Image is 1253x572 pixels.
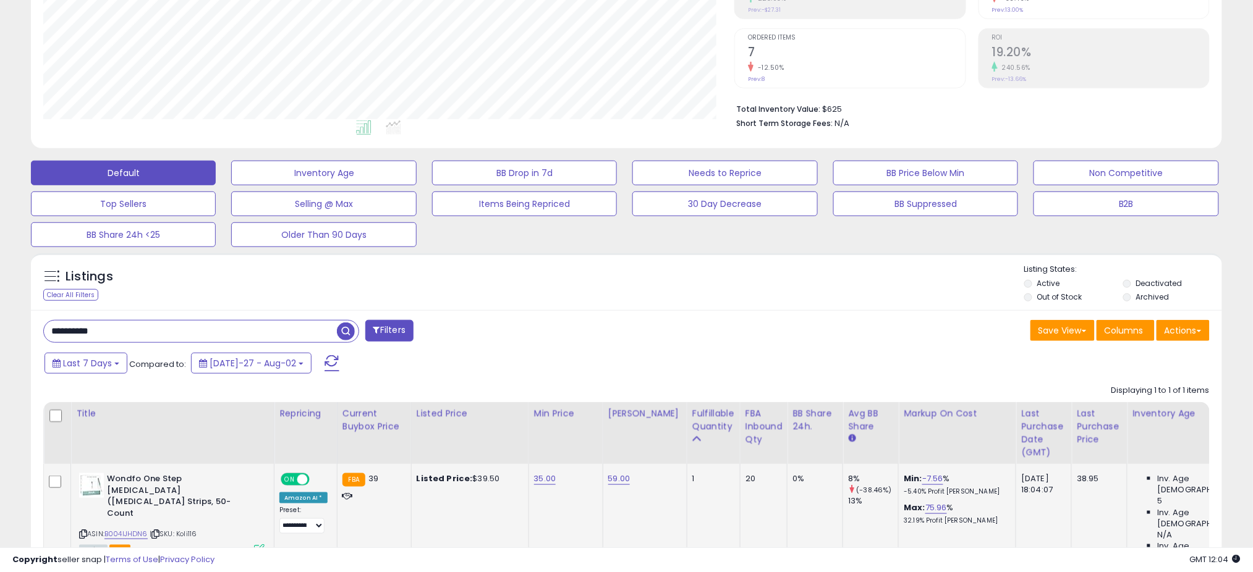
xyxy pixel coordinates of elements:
[1157,529,1172,540] span: N/A
[736,104,820,114] b: Total Inventory Value:
[992,45,1209,62] h2: 19.20%
[736,101,1200,116] li: $625
[191,353,312,374] button: [DATE]-27 - Aug-02
[534,407,598,420] div: Min Price
[417,473,473,484] b: Listed Price:
[608,473,631,485] a: 59.00
[79,473,104,498] img: 31WvdylxG8L._SL40_.jpg
[922,473,943,485] a: -7.56
[748,6,781,14] small: Prev: -$27.31
[1021,473,1062,495] div: [DATE] 18:04:07
[748,35,965,41] span: Ordered Items
[308,474,328,485] span: OFF
[342,473,365,487] small: FBA
[904,502,1006,525] div: %
[1030,320,1095,341] button: Save View
[608,407,682,420] div: [PERSON_NAME]
[66,268,113,285] h5: Listings
[129,358,186,370] span: Compared to:
[692,473,731,484] div: 1
[632,191,817,216] button: 30 Day Decrease
[904,516,1006,525] p: 32.19% Profit [PERSON_NAME]
[104,529,148,539] a: B004IJHDN6
[748,75,765,83] small: Prev: 8
[904,473,922,484] b: Min:
[1097,320,1155,341] button: Columns
[692,407,735,433] div: Fulfillable Quantity
[1136,292,1169,302] label: Archived
[904,502,925,513] b: Max:
[736,118,833,128] b: Short Term Storage Fees:
[904,473,1006,496] div: %
[1034,161,1218,185] button: Non Competitive
[31,161,216,185] button: Default
[12,554,214,566] div: seller snap | |
[848,407,893,433] div: Avg BB Share
[432,161,617,185] button: BB Drop in 7d
[748,45,965,62] h2: 7
[1136,278,1182,288] label: Deactivated
[63,357,112,369] span: Last 7 Days
[417,407,524,420] div: Listed Price
[1157,320,1210,341] button: Actions
[231,191,416,216] button: Selling @ Max
[792,473,833,484] div: 0%
[231,222,416,247] button: Older Than 90 Days
[992,6,1024,14] small: Prev: 13.00%
[792,407,838,433] div: BB Share 24h.
[150,529,197,539] span: | SKU: Koli116
[31,191,216,216] button: Top Sellers
[342,407,406,433] div: Current Buybox Price
[43,289,98,301] div: Clear All Filters
[282,474,297,485] span: ON
[1077,473,1118,484] div: 38.95
[904,407,1011,420] div: Markup on Cost
[279,492,328,503] div: Amazon AI *
[106,553,158,565] a: Terms of Use
[1021,407,1066,459] div: Last Purchase Date (GMT)
[833,161,1018,185] button: BB Price Below Min
[76,407,269,420] div: Title
[12,553,57,565] strong: Copyright
[279,407,332,420] div: Repricing
[1157,495,1162,507] span: 5
[210,357,296,369] span: [DATE]-27 - Aug-02
[1037,278,1060,288] label: Active
[992,75,1027,83] small: Prev: -13.66%
[833,191,1018,216] button: BB Suppressed
[1077,407,1122,446] div: Last Purchase Price
[1037,292,1082,302] label: Out of Stock
[1190,553,1241,565] span: 2025-08-11 12:04 GMT
[848,495,898,507] div: 13%
[754,63,784,72] small: -12.50%
[899,402,1016,464] th: The percentage added to the cost of goods (COGS) that forms the calculator for Min & Max prices.
[365,320,414,342] button: Filters
[835,117,849,129] span: N/A
[745,473,778,484] div: 20
[107,473,257,522] b: Wondfo One Step [MEDICAL_DATA] ([MEDICAL_DATA] Strips, 50-Count
[848,433,856,444] small: Avg BB Share.
[79,545,108,555] span: All listings currently available for purchase on Amazon
[1111,385,1210,397] div: Displaying 1 to 1 of 1 items
[1024,264,1222,275] p: Listing States:
[745,407,783,446] div: FBA inbound Qty
[534,473,556,485] a: 35.00
[632,161,817,185] button: Needs to Reprice
[432,191,617,216] button: Items Being Repriced
[1034,191,1218,216] button: B2B
[417,473,519,484] div: $39.50
[1105,324,1144,337] span: Columns
[109,545,130,555] span: FBA
[904,487,1006,496] p: -5.40% Profit [PERSON_NAME]
[992,35,1209,41] span: ROI
[45,353,127,374] button: Last 7 Days
[31,222,216,247] button: BB Share 24h <25
[160,553,214,565] a: Privacy Policy
[925,502,947,514] a: 75.96
[368,473,378,484] span: 39
[998,63,1031,72] small: 240.56%
[279,506,328,534] div: Preset:
[848,473,898,484] div: 8%
[857,485,892,495] small: (-38.46%)
[231,161,416,185] button: Inventory Age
